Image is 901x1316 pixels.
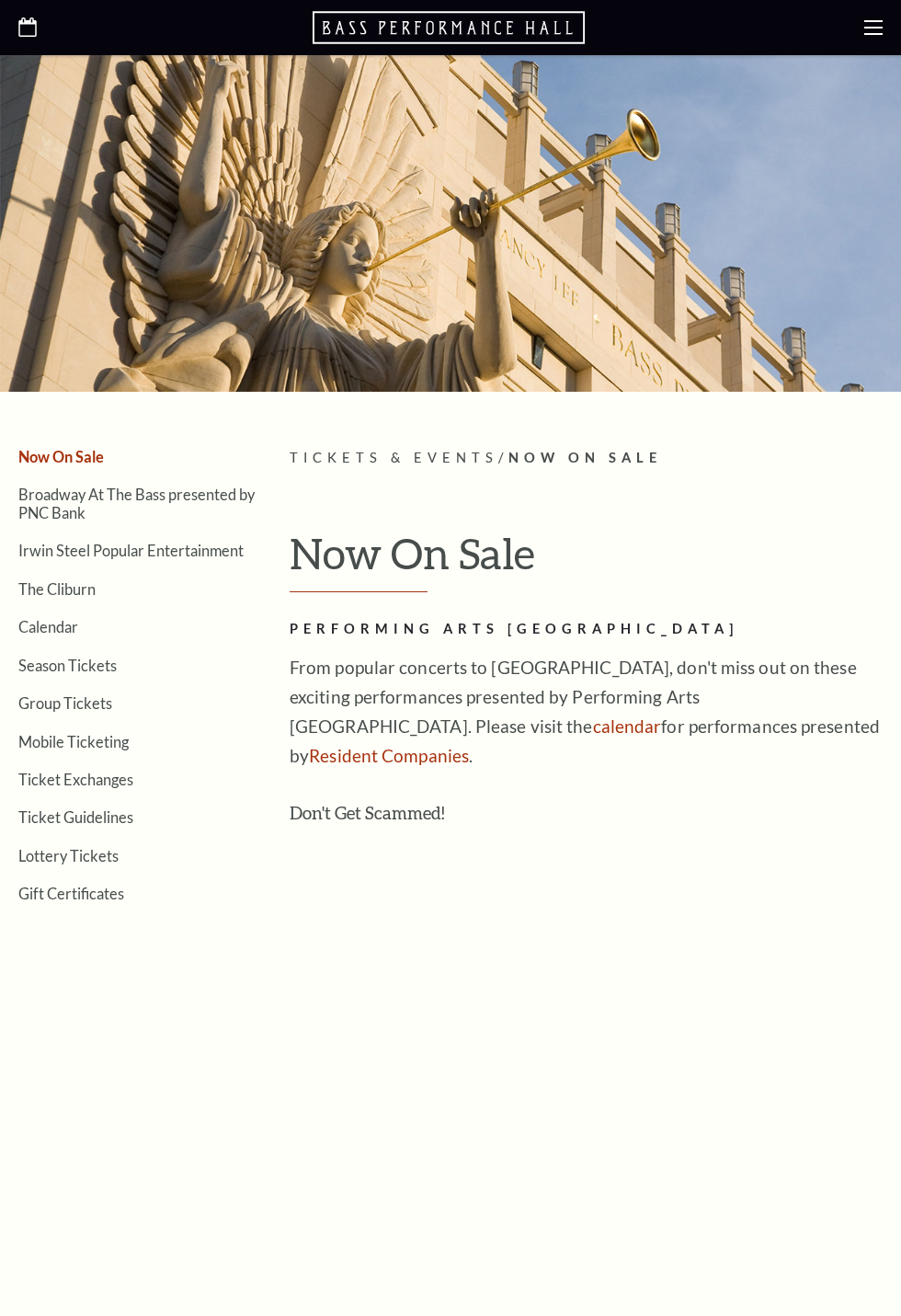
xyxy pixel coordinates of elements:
[18,657,117,674] a: Season Tickets
[290,530,883,592] h1: Now On Sale
[290,618,883,641] h2: Performing Arts [GEOGRAPHIC_DATA]
[18,733,129,750] a: Mobile Ticketing
[593,715,662,737] a: calendar
[18,486,255,521] a: Broadway At The Bass presented by PNC Bank
[18,847,119,864] a: Lottery Tickets
[18,808,133,826] a: Ticket Guidelines
[18,771,133,788] a: Ticket Exchanges
[18,885,124,902] a: Gift Certificates
[290,653,883,771] p: From popular concerts to [GEOGRAPHIC_DATA], don't miss out on these exciting performances present...
[18,580,96,598] a: The Cliburn
[18,618,78,635] a: Calendar
[18,542,244,559] a: Irwin Steel Popular Entertainment
[309,745,469,766] a: Resident Companies
[290,450,498,465] span: Tickets & Events
[18,448,104,465] a: Now On Sale
[290,447,883,470] p: /
[290,835,883,1139] iframe: Don't get scammed! Buy your Bass Hall tickets directly from Bass Hall!
[290,798,883,828] h3: Don't Get Scammed!
[508,450,662,465] span: Now On Sale
[18,694,112,712] a: Group Tickets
